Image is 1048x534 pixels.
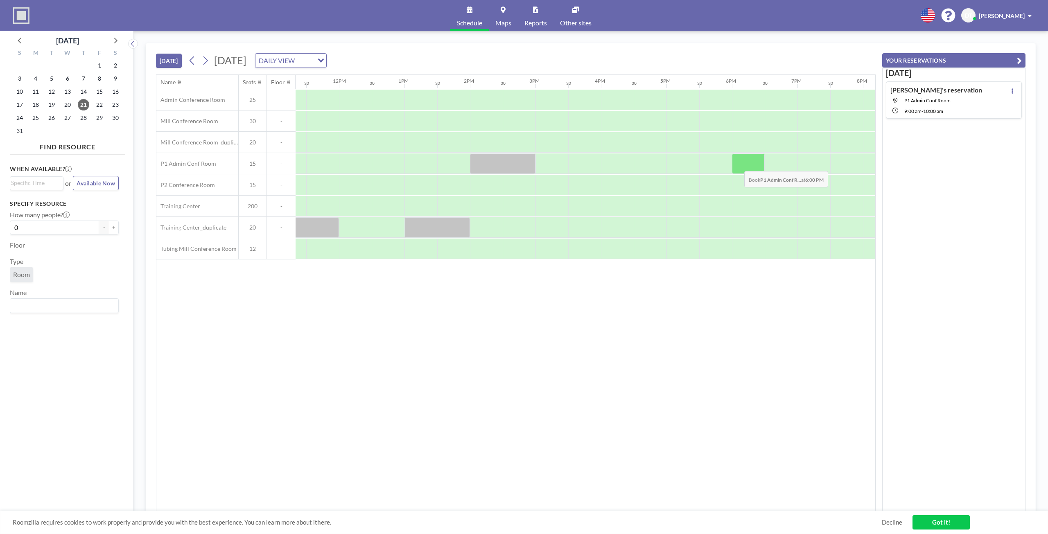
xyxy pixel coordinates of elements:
[979,12,1025,19] span: [PERSON_NAME]
[78,86,89,97] span: Thursday, August 14, 2025
[160,79,176,86] div: Name
[882,53,1025,68] button: YOUR RESERVATIONS
[271,79,285,86] div: Floor
[75,48,91,59] div: T
[62,73,73,84] span: Wednesday, August 6, 2025
[890,86,982,94] h4: [PERSON_NAME]'s reservation
[13,518,882,526] span: Roomzilla requires cookies to work properly and provide you with the best experience. You can lea...
[239,203,267,210] span: 200
[110,99,121,110] span: Saturday, August 23, 2025
[62,86,73,97] span: Wednesday, August 13, 2025
[10,177,63,189] div: Search for option
[14,125,25,137] span: Sunday, August 31, 2025
[267,203,296,210] span: -
[94,99,105,110] span: Friday, August 22, 2025
[46,86,57,97] span: Tuesday, August 12, 2025
[660,78,671,84] div: 5PM
[10,200,119,207] h3: Specify resource
[791,78,802,84] div: 7PM
[30,73,41,84] span: Monday, August 4, 2025
[11,178,59,187] input: Search for option
[805,177,824,183] b: 6:00 PM
[267,224,296,231] span: -
[94,86,105,97] span: Friday, August 15, 2025
[922,108,923,114] span: -
[297,55,313,66] input: Search for option
[965,12,972,19] span: DT
[904,97,951,104] span: P1 Admin Conf Room
[156,117,218,125] span: Mill Conference Room
[912,515,970,529] a: Got it!
[156,96,225,104] span: Admin Conference Room
[726,78,736,84] div: 6PM
[239,96,267,104] span: 25
[304,81,309,86] div: 30
[14,112,25,124] span: Sunday, August 24, 2025
[524,20,547,26] span: Reports
[156,181,215,189] span: P2 Conference Room
[12,48,28,59] div: S
[56,35,79,46] div: [DATE]
[267,139,296,146] span: -
[110,86,121,97] span: Saturday, August 16, 2025
[495,20,511,26] span: Maps
[10,140,125,151] h4: FIND RESOURCE
[882,518,902,526] a: Decline
[760,177,801,183] b: P1 Admin Conf R...
[267,181,296,189] span: -
[595,78,605,84] div: 4PM
[11,300,114,311] input: Search for option
[60,48,76,59] div: W
[886,68,1022,78] h3: [DATE]
[110,73,121,84] span: Saturday, August 9, 2025
[44,48,60,59] div: T
[10,299,118,313] div: Search for option
[10,211,70,219] label: How many people?
[501,81,506,86] div: 30
[398,78,409,84] div: 1PM
[239,160,267,167] span: 15
[156,203,200,210] span: Training Center
[46,73,57,84] span: Tuesday, August 5, 2025
[107,48,123,59] div: S
[904,108,922,114] span: 9:00 AM
[46,99,57,110] span: Tuesday, August 19, 2025
[560,20,592,26] span: Other sites
[62,99,73,110] span: Wednesday, August 20, 2025
[94,73,105,84] span: Friday, August 8, 2025
[110,60,121,71] span: Saturday, August 2, 2025
[464,78,474,84] div: 2PM
[156,139,238,146] span: Mill Conference Room_duplicate
[370,81,375,86] div: 30
[77,180,115,187] span: Available Now
[13,270,30,279] span: Room
[156,160,216,167] span: P1 Admin Conf Room
[239,245,267,252] span: 12
[94,60,105,71] span: Friday, August 1, 2025
[156,224,226,231] span: Training Center_duplicate
[243,79,256,86] div: Seats
[267,117,296,125] span: -
[435,81,440,86] div: 30
[214,54,246,66] span: [DATE]
[14,73,25,84] span: Sunday, August 3, 2025
[744,171,828,187] span: Book at
[78,73,89,84] span: Thursday, August 7, 2025
[566,81,571,86] div: 30
[333,78,346,84] div: 12PM
[239,139,267,146] span: 20
[257,55,296,66] span: DAILY VIEW
[828,81,833,86] div: 30
[30,112,41,124] span: Monday, August 25, 2025
[110,112,121,124] span: Saturday, August 30, 2025
[109,221,119,234] button: +
[632,81,637,86] div: 30
[65,179,71,187] span: or
[317,518,331,526] a: here.
[763,81,768,86] div: 30
[78,112,89,124] span: Thursday, August 28, 2025
[94,112,105,124] span: Friday, August 29, 2025
[156,245,237,252] span: Tubing Mill Conference Room
[857,78,867,84] div: 8PM
[267,96,296,104] span: -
